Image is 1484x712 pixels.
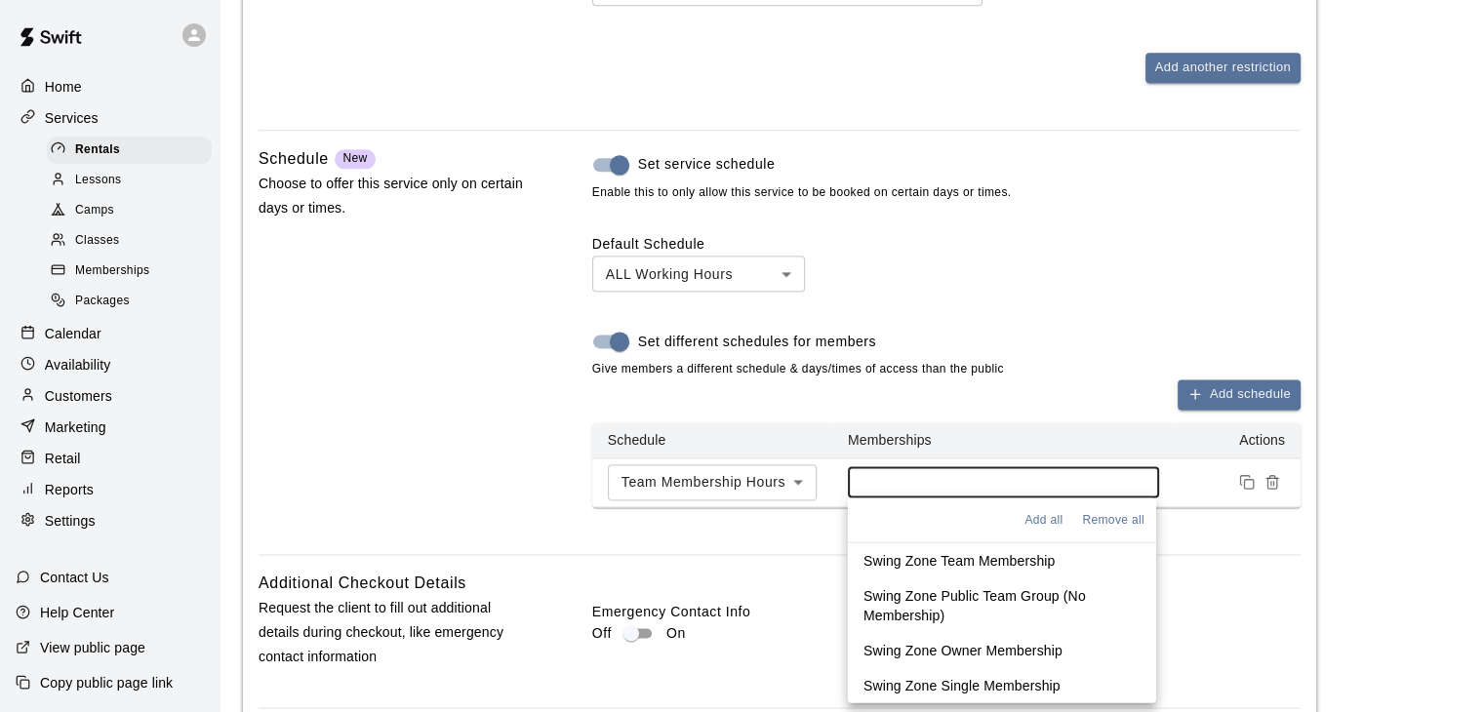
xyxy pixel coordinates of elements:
p: Marketing [45,417,106,437]
div: Memberships [47,257,212,285]
a: Customers [16,381,204,411]
div: Rentals [47,137,212,164]
span: Give members a different schedule & days/times of access than the public [592,360,1301,379]
span: Packages [75,292,130,311]
label: Emergency Contact Info [592,602,1301,621]
span: Set service schedule [638,154,775,175]
a: Classes [47,226,220,257]
a: Camps [47,196,220,226]
a: Availability [16,350,204,379]
span: Lessons [75,171,122,190]
p: Choose to offer this service only on certain days or times. [259,172,530,220]
p: Contact Us [40,568,109,587]
h6: Additional Checkout Details [259,571,466,596]
div: ALL Working Hours [592,256,805,292]
a: Lessons [47,165,220,195]
div: Classes [47,227,212,255]
p: Swing Zone Team Membership [863,550,1056,570]
p: Customers [45,386,112,406]
button: Add all [1021,505,1066,534]
th: Schedule [592,422,832,458]
p: Swing Zone Public Team Group (No Membership) [863,585,1141,624]
th: Memberships [832,422,1175,458]
div: Packages [47,288,212,315]
div: Camps [47,197,212,224]
a: Packages [47,287,220,317]
button: Duplicate price [1234,469,1260,494]
th: Actions [1175,422,1301,458]
div: Lessons [47,167,212,194]
span: Enable this to only allow this service to be booked on certain days or times. [592,183,1301,203]
span: Classes [75,231,119,251]
p: Settings [45,511,96,531]
p: Swing Zone Owner Membership [863,640,1063,659]
a: Settings [16,506,204,535]
div: Team Membership Hours [608,464,817,500]
h6: Schedule [259,146,329,172]
p: Swing Zone Single Membership [863,675,1061,694]
p: View public page [40,638,145,657]
span: Memberships [75,261,149,281]
p: Request the client to fill out additional details during checkout, like emergency contact informa... [259,596,530,670]
p: Services [45,108,99,128]
a: Marketing [16,413,204,442]
button: Add another restriction [1145,53,1301,83]
span: New [342,151,367,165]
span: Rentals [75,140,120,160]
span: Camps [75,201,114,220]
a: Services [16,103,204,133]
label: Default Schedule [592,236,705,252]
a: Rentals [47,135,220,165]
button: Remove price [1260,469,1285,494]
p: Off [592,623,612,644]
a: Home [16,72,204,101]
p: Reports [45,480,94,499]
p: Retail [45,449,81,468]
p: On [666,623,686,644]
a: Calendar [16,319,204,348]
p: Home [45,77,82,97]
span: Set different schedules for members [638,332,876,352]
button: Add schedule [1178,379,1301,410]
a: Memberships [47,257,220,287]
a: Reports [16,475,204,504]
p: Calendar [45,324,101,343]
a: Retail [16,444,204,473]
button: Remove all [1078,505,1147,534]
p: Availability [45,355,111,375]
p: Copy public page link [40,673,173,692]
p: Help Center [40,603,114,622]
